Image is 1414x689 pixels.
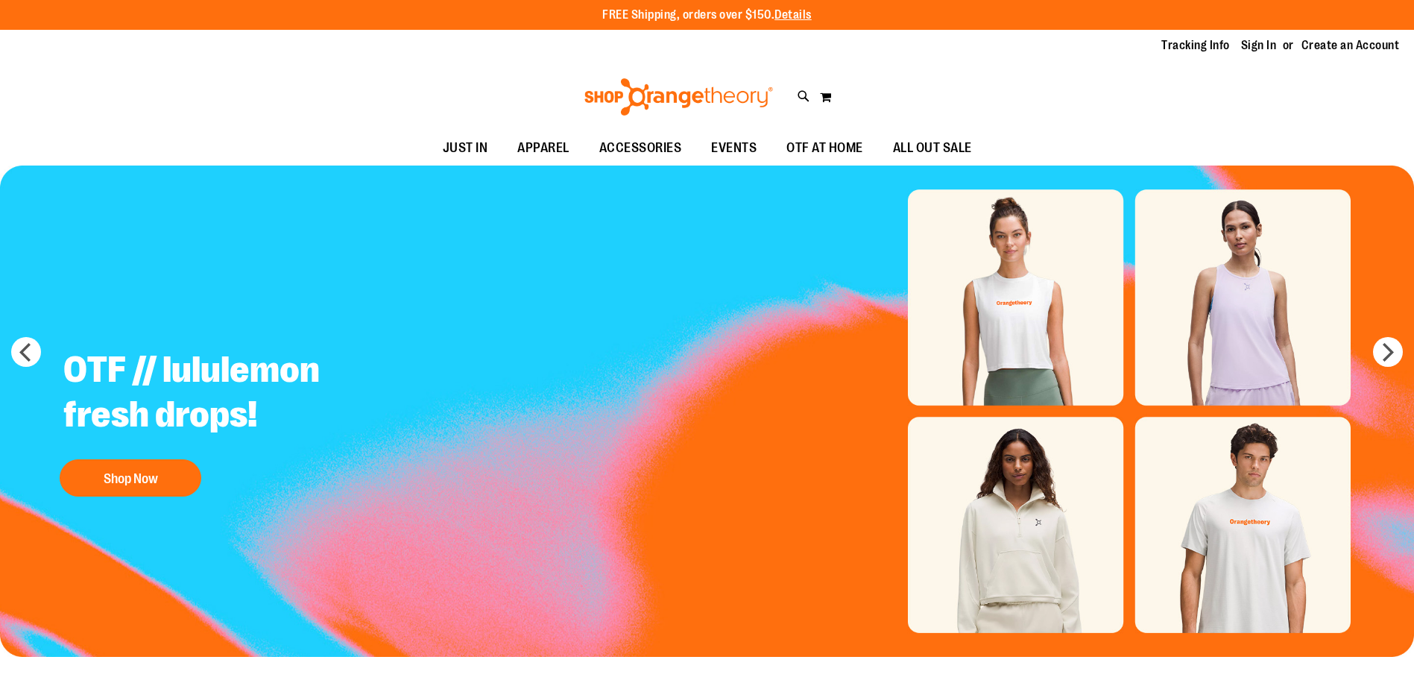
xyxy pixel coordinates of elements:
[1161,37,1230,54] a: Tracking Info
[599,131,682,165] span: ACCESSORIES
[786,131,863,165] span: OTF AT HOME
[582,78,775,116] img: Shop Orangetheory
[52,336,423,504] a: OTF // lululemon fresh drops! Shop Now
[602,7,812,24] p: FREE Shipping, orders over $150.
[711,131,757,165] span: EVENTS
[52,336,423,452] h2: OTF // lululemon fresh drops!
[1301,37,1400,54] a: Create an Account
[1373,337,1403,367] button: next
[11,337,41,367] button: prev
[774,8,812,22] a: Details
[60,459,201,497] button: Shop Now
[1241,37,1277,54] a: Sign In
[443,131,488,165] span: JUST IN
[893,131,972,165] span: ALL OUT SALE
[517,131,569,165] span: APPAREL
